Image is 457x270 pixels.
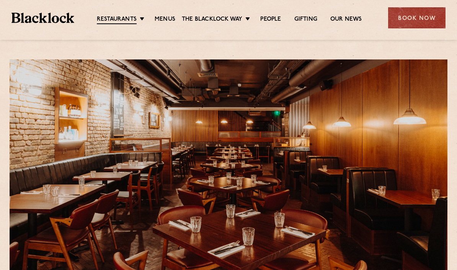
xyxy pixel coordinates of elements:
[11,13,74,23] img: BL_Textured_Logo-footer-cropped.svg
[260,16,281,23] a: People
[294,16,317,23] a: Gifting
[388,7,446,28] div: Book Now
[182,16,242,23] a: The Blacklock Way
[97,16,137,24] a: Restaurants
[155,16,175,23] a: Menus
[330,16,362,23] a: Our News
